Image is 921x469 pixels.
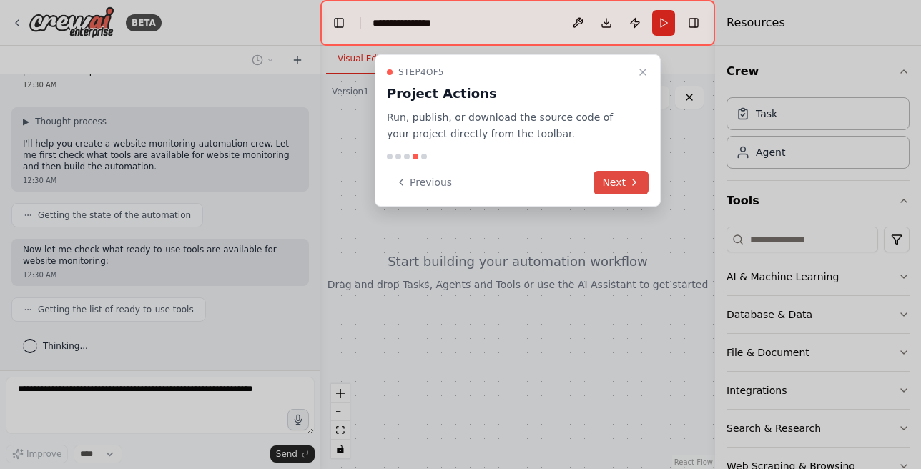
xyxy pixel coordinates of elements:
[387,84,631,104] h3: Project Actions
[634,64,651,81] button: Close walkthrough
[329,13,349,33] button: Hide left sidebar
[387,171,460,194] button: Previous
[387,109,631,142] p: Run, publish, or download the source code of your project directly from the toolbar.
[594,171,649,194] button: Next
[398,66,444,78] span: Step 4 of 5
